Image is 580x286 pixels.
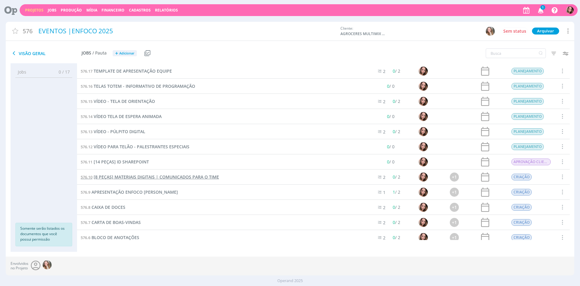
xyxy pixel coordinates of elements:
span: / 2 [393,204,401,210]
input: Busca [486,48,546,58]
span: 576.17 [81,68,92,74]
span: 576.13 [81,129,92,134]
span: / 2 [393,129,401,134]
button: Mídia [85,8,99,13]
button: T [566,5,574,15]
span: 1 [540,5,545,10]
a: 576.17TEMPLATE DE APRESENTAÇÃO EQUIPE [81,68,172,74]
span: 0 [393,235,395,240]
span: 0 [387,113,389,119]
span: / Pauta [92,51,107,56]
span: VÍDEO PARA TELÃO - PALESTRANTES ESPECIAIS [94,144,189,150]
div: +1 [450,188,459,197]
span: BLOCO DE ANOTAÇÕES [92,235,139,240]
span: 2 [383,174,386,180]
img: T [419,67,428,76]
span: PLANEJAMENTO [511,128,544,135]
span: CARTA DE BOAS-VINDAS [92,219,141,225]
span: TEMPLATE DE APRESENTAÇÃO EQUIPE [94,68,172,74]
a: Mídia [86,8,97,13]
span: 576.12 [81,144,92,150]
span: PLANEJAMENTO [511,83,544,90]
span: VÍDEO TELA DE ESPERA ANIMADA [94,113,162,119]
button: Relatórios [153,8,180,13]
span: 0 [387,144,389,150]
a: 576.11[14 PEÇAS] ID SHAREPOINT [81,159,149,165]
span: 0 [393,174,395,180]
span: Visão Geral [11,50,82,57]
span: 576.10 [81,174,92,180]
span: Jobs [18,69,26,75]
a: 576.14VÍDEO TELA DE ESPERA ANIMADA [81,113,162,120]
span: 2 [383,205,386,210]
span: / 0 [387,144,395,150]
button: 1 [534,5,546,16]
span: VÍDEO - TELA DE ORIENTAÇÃO [94,98,155,104]
span: APRESENTAÇÃO ENFOCO [PERSON_NAME] [92,189,178,195]
span: 0 [387,83,389,89]
span: TELAS TOTEM - INFORMATIVO DE PROGRAMAÇÃO [94,83,195,89]
a: 576.13VÍDEO - PÚLPITO DIGITAL [81,128,145,135]
span: 0 [393,129,395,134]
span: 2 [383,99,386,104]
span: 1 [393,189,395,195]
span: 576.14 [81,114,92,119]
span: CRIAÇÃO [511,174,532,180]
span: Jobs [82,51,91,56]
div: +1 [450,203,459,212]
span: / 0 [387,83,395,89]
button: Cadastros [127,8,153,13]
div: Cliente: [340,26,476,37]
span: 1 [383,189,386,195]
span: 0 [387,159,389,165]
span: / 0 [387,113,395,119]
span: PLANEJAMENTO [511,68,544,74]
button: +Adicionar [113,50,137,57]
img: G [43,260,52,269]
span: 2 [383,220,386,225]
span: PLANEJAMENTO [511,113,544,120]
span: 2 [383,235,386,241]
span: [14 PEÇAS] ID SHAREPOINT [94,159,149,165]
span: / 0 [387,159,395,165]
a: 576.7CARTA DE BOAS-VINDAS [81,219,141,226]
span: 0 / 17 [54,69,70,75]
a: Financeiro [101,8,124,13]
img: T [419,218,428,227]
a: 576.16TELAS TOTEM - INFORMATIVO DE PROGRAMAÇÃO [81,83,195,90]
span: 2 [383,129,386,135]
span: 0 [393,204,395,210]
img: T [419,173,428,182]
span: Sem status [503,28,526,34]
img: T [419,203,428,212]
button: Sem status [502,28,528,35]
img: T [566,6,574,14]
button: Arquivar [532,28,559,35]
span: APROVAÇÃO CLIENTE [511,159,551,165]
span: AGROCERES MULTIMIX NUTRIÇÃO ANIMAL LTDA. [340,31,386,37]
span: / 2 [393,68,401,74]
span: PLANEJAMENTO [511,143,544,150]
span: / 2 [393,98,401,104]
img: G [486,27,495,36]
span: / 2 [393,174,401,180]
span: 576.11 [81,159,92,165]
img: T [419,127,428,136]
img: T [419,188,428,197]
img: T [419,233,428,242]
span: CRIAÇÃO [511,189,532,196]
span: 576.8 [81,205,90,210]
span: 0 [393,68,395,74]
a: Produção [61,8,82,13]
a: Relatórios [155,8,178,13]
span: CRIAÇÃO [511,204,532,211]
a: 576.8CAIXA DE DOCES [81,204,125,211]
span: 576.7 [81,220,90,225]
span: 576.6 [81,235,90,240]
a: 576.12VÍDEO PARA TELÃO - PALESTRANTES ESPECIAIS [81,143,189,150]
a: 576.6BLOCO DE ANOTAÇÕES [81,234,139,241]
span: 0 [393,219,395,225]
img: T [419,112,428,121]
div: +1 [450,173,459,182]
p: Somente serão listados os documentos que você possui permissão [20,226,67,242]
